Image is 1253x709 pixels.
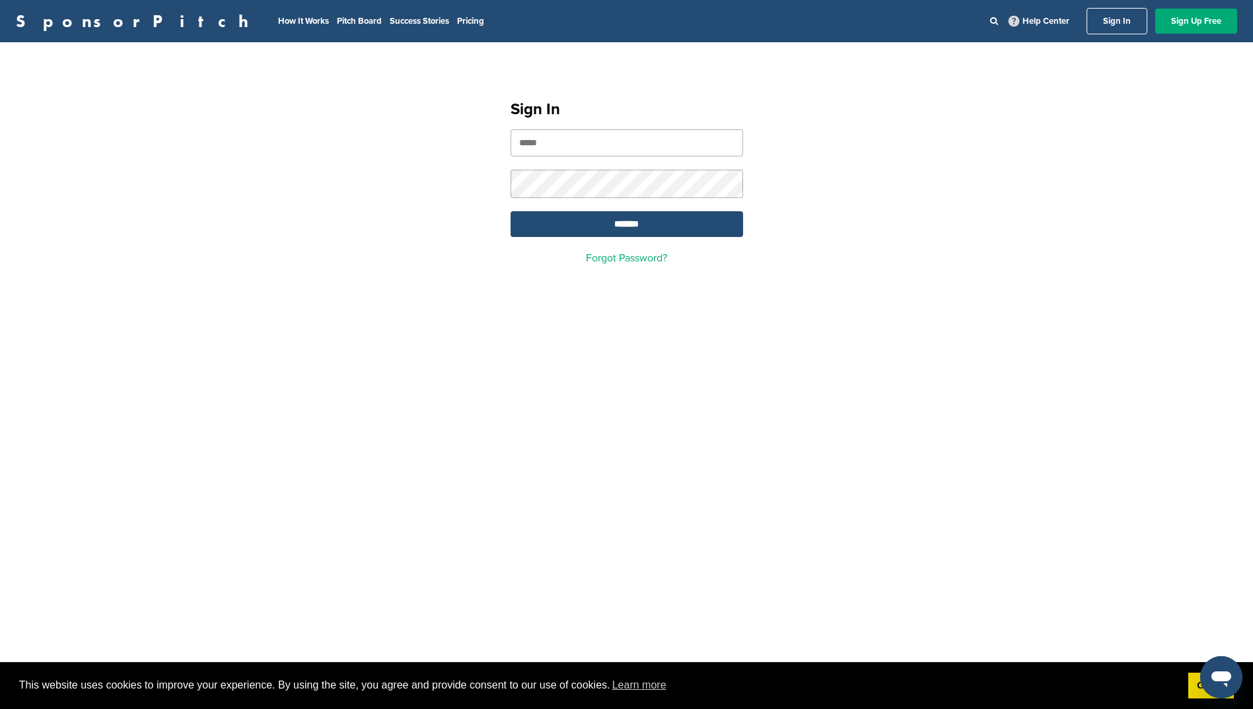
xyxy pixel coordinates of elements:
a: learn more about cookies [610,675,668,695]
a: How It Works [278,16,329,26]
h1: Sign In [511,98,743,121]
a: dismiss cookie message [1188,673,1234,699]
a: Sign In [1087,8,1147,34]
a: Help Center [1006,13,1072,29]
a: Success Stories [390,16,449,26]
a: SponsorPitch [16,13,257,30]
a: Pricing [457,16,484,26]
span: This website uses cookies to improve your experience. By using the site, you agree and provide co... [19,675,1178,695]
a: Sign Up Free [1155,9,1237,34]
iframe: Pulsante per aprire la finestra di messaggistica [1200,656,1242,698]
a: Forgot Password? [586,252,667,265]
a: Pitch Board [337,16,382,26]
